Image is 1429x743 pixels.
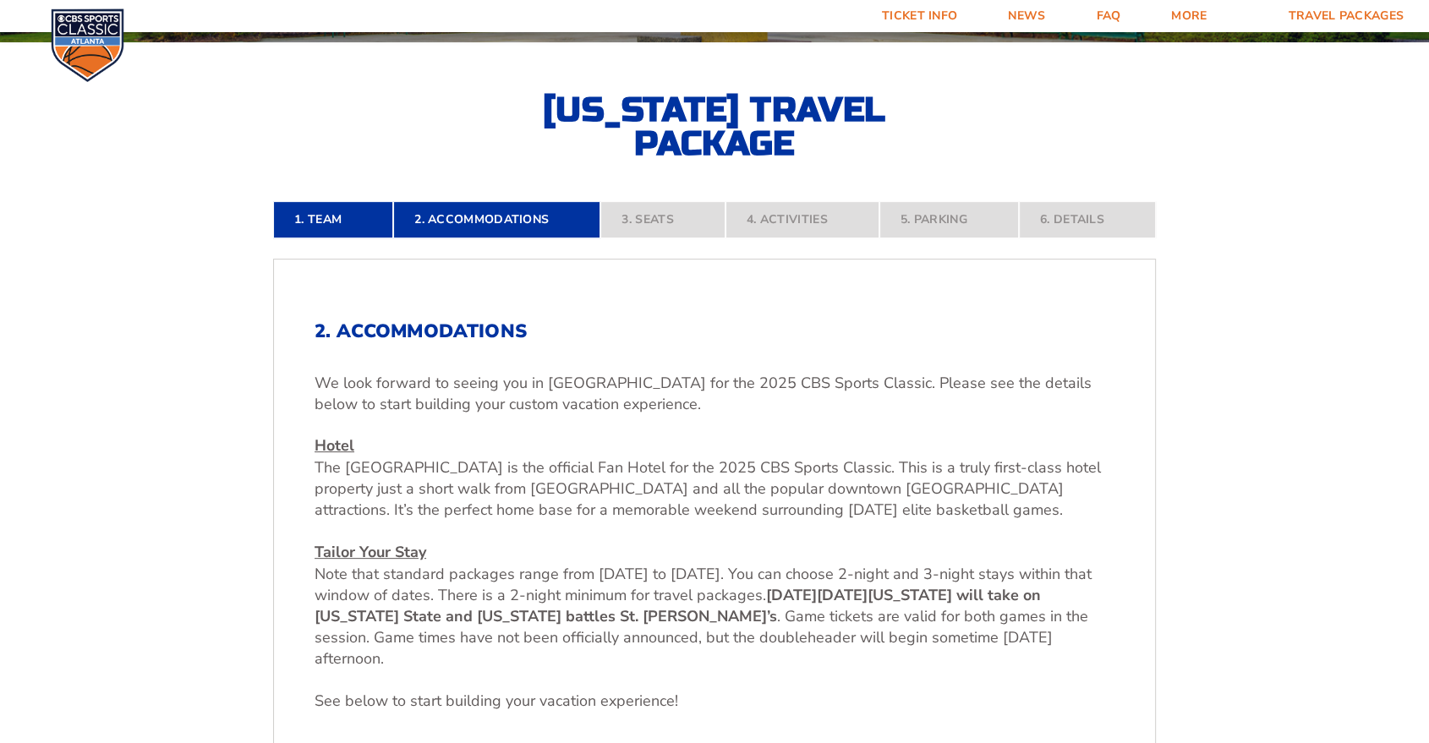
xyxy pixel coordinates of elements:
[315,320,1114,342] h2: 2. Accommodations
[315,457,1101,520] span: The [GEOGRAPHIC_DATA] is the official Fan Hotel for the 2025 CBS Sports Classic. This is a truly ...
[315,435,354,456] u: Hotel
[315,564,1092,605] span: Note that standard packages range from [DATE] to [DATE]. You can choose 2-night and 3-night stays...
[315,542,426,562] u: Tailor Your Stay
[609,691,678,711] span: xperience!
[766,585,868,605] strong: [DATE][DATE]
[315,373,1114,415] p: We look forward to seeing you in [GEOGRAPHIC_DATA] for the 2025 CBS Sports Classic. Please see th...
[528,93,901,161] h2: [US_STATE] Travel Package
[315,606,1088,669] span: . Game tickets are valid for both games in the session. Game times have not been officially annou...
[315,585,1041,626] strong: [US_STATE] will take on [US_STATE] State and [US_STATE] battles St. [PERSON_NAME]’s
[315,691,1114,712] p: See below to start building your vacation e
[273,201,393,238] a: 1. Team
[51,8,124,82] img: CBS Sports Classic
